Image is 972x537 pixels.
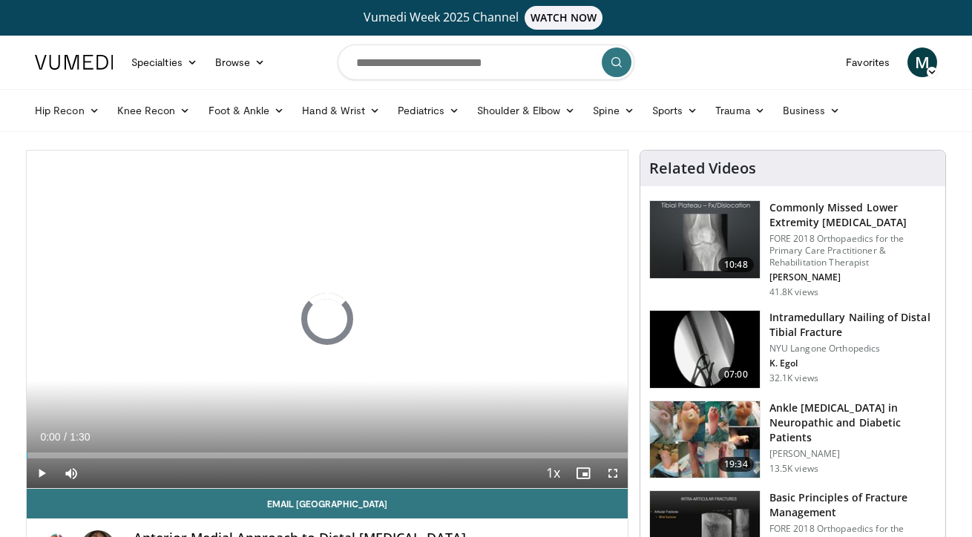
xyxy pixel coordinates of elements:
a: M [907,47,937,77]
span: 07:00 [718,367,754,382]
div: Progress Bar [27,452,628,458]
img: 4aa379b6-386c-4fb5-93ee-de5617843a87.150x105_q85_crop-smart_upscale.jpg [650,201,760,278]
button: Playback Rate [539,458,568,488]
a: Favorites [837,47,899,77]
img: VuMedi Logo [35,55,114,70]
a: Foot & Ankle [200,96,294,125]
a: Shoulder & Elbow [468,96,584,125]
p: 41.8K views [769,286,818,298]
span: 19:34 [718,457,754,472]
a: Email [GEOGRAPHIC_DATA] [27,489,628,518]
a: Hand & Wrist [293,96,389,125]
h4: Related Videos [649,159,756,177]
a: Pediatrics [389,96,468,125]
button: Fullscreen [598,458,628,488]
a: Knee Recon [108,96,200,125]
a: 10:48 Commonly Missed Lower Extremity [MEDICAL_DATA] FORE 2018 Orthopaedics for the Primary Care ... [649,200,936,298]
h3: Ankle [MEDICAL_DATA] in Neuropathic and Diabetic Patients [769,401,936,445]
a: 07:00 Intramedullary Nailing of Distal Tibial Fracture NYU Langone Orthopedics K. Egol 32.1K views [649,310,936,389]
h3: Basic Principles of Fracture Management [769,490,936,520]
h3: Intramedullary Nailing of Distal Tibial Fracture [769,310,936,340]
a: Sports [643,96,707,125]
p: [PERSON_NAME] [769,271,936,283]
a: Spine [584,96,643,125]
video-js: Video Player [27,151,628,489]
img: 553c0fcc-025f-46a8-abd3-2bc504dbb95e.150x105_q85_crop-smart_upscale.jpg [650,401,760,478]
p: [PERSON_NAME] [769,448,936,460]
button: Enable picture-in-picture mode [568,458,598,488]
a: Specialties [122,47,206,77]
p: NYU Langone Orthopedics [769,343,936,355]
img: Egol_IM_1.png.150x105_q85_crop-smart_upscale.jpg [650,311,760,388]
h3: Commonly Missed Lower Extremity [MEDICAL_DATA] [769,200,936,230]
span: 1:30 [70,431,90,443]
a: Business [774,96,850,125]
button: Mute [56,458,86,488]
a: Hip Recon [26,96,108,125]
button: Play [27,458,56,488]
span: WATCH NOW [525,6,603,30]
a: 19:34 Ankle [MEDICAL_DATA] in Neuropathic and Diabetic Patients [PERSON_NAME] 13.5K views [649,401,936,479]
p: FORE 2018 Orthopaedics for the Primary Care Practitioner & Rehabilitation Therapist [769,233,936,268]
a: Trauma [706,96,774,125]
a: Vumedi Week 2025 ChannelWATCH NOW [37,6,935,30]
span: 0:00 [40,431,60,443]
p: 13.5K views [769,463,818,475]
span: 10:48 [718,257,754,272]
a: Browse [206,47,275,77]
input: Search topics, interventions [338,45,634,80]
span: / [64,431,67,443]
p: K. Egol [769,358,936,369]
p: 32.1K views [769,372,818,384]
